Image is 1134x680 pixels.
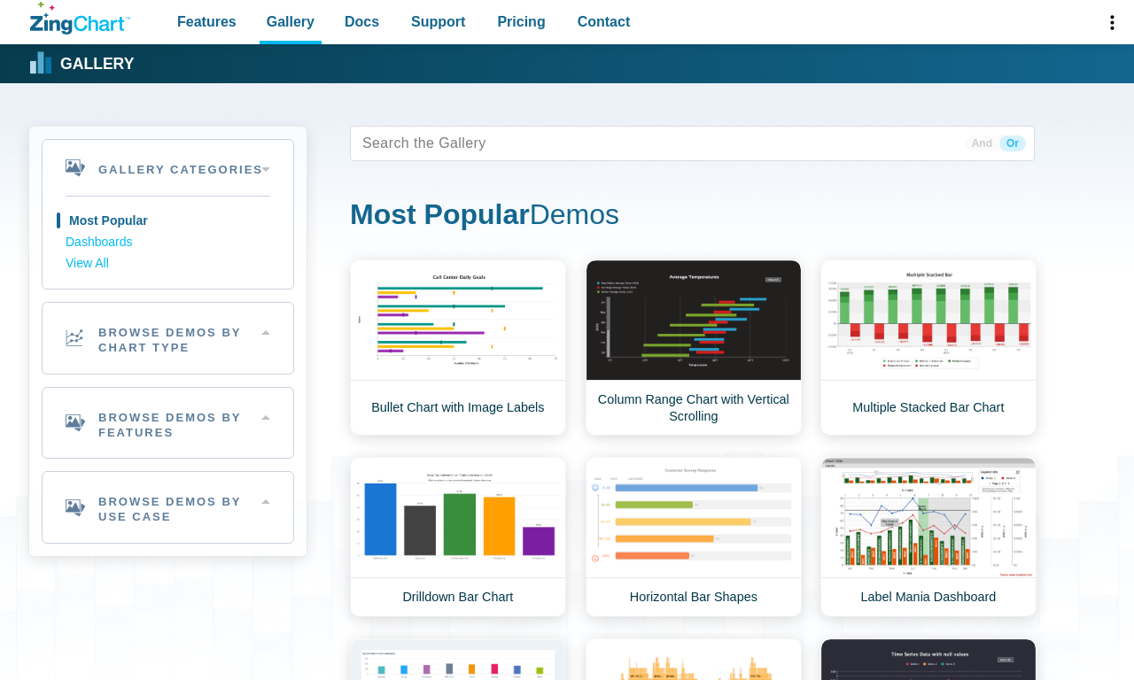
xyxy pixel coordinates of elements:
[345,10,379,34] span: Docs
[66,232,270,253] a: Dashboards
[350,457,566,617] a: Drilldown Bar Chart
[586,457,802,617] a: Horizontal Bar Shapes
[350,259,566,436] a: Bullet Chart with Image Labels
[411,10,465,34] span: Support
[586,259,802,436] a: Column Range Chart with Vertical Scrolling
[820,259,1037,436] a: Multiple Stacked Bar Chart
[43,472,293,543] h2: Browse Demos By Use Case
[30,2,130,35] a: ZingChart Logo. Click to return to the homepage
[999,135,1026,151] span: Or
[578,10,631,34] span: Contact
[497,10,545,34] span: Pricing
[177,10,237,34] span: Features
[820,457,1037,617] a: Label Mania Dashboard
[43,303,293,374] h2: Browse Demos By Chart Type
[43,140,293,196] h2: Gallery Categories
[43,388,293,459] h2: Browse Demos By Features
[965,135,999,151] span: And
[60,57,134,73] strong: Gallery
[66,211,270,232] a: Most Popular
[350,197,1035,236] h1: Demos
[267,10,315,34] span: Gallery
[30,50,134,77] a: Gallery
[350,198,530,230] strong: Most Popular
[66,253,270,274] a: View All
